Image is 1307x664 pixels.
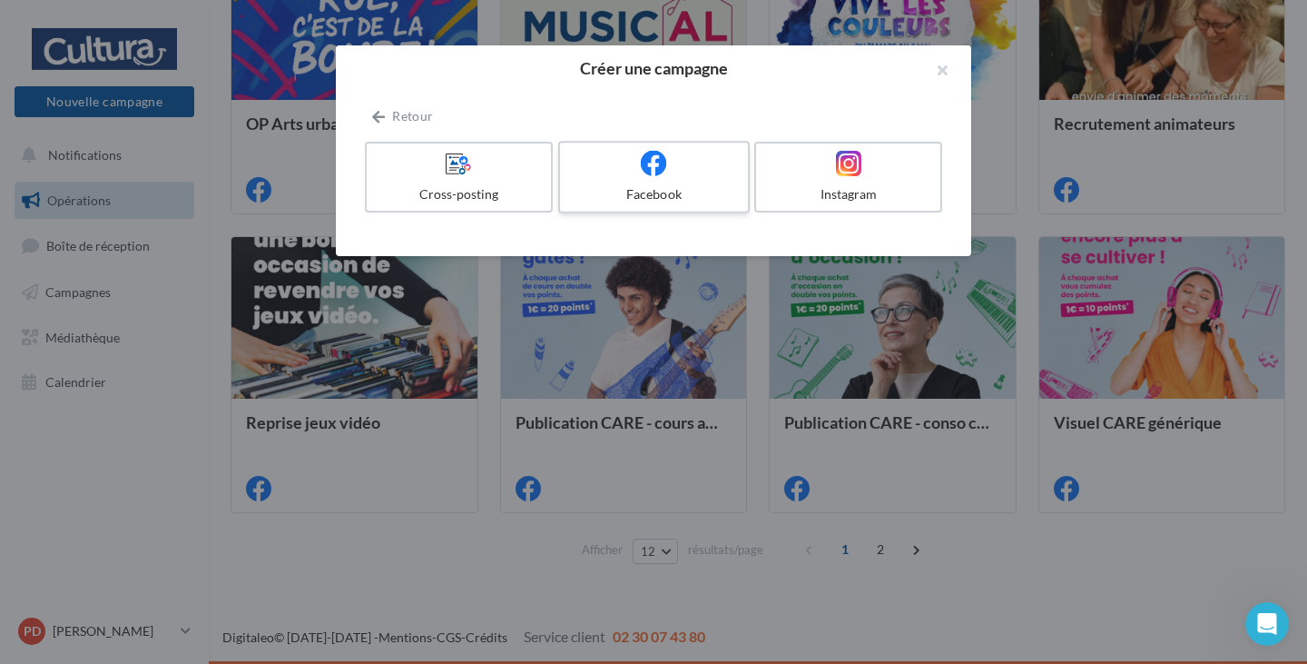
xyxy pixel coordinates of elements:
[763,185,933,203] div: Instagram
[374,185,544,203] div: Cross-posting
[567,185,740,203] div: Facebook
[365,60,942,76] h2: Créer une campagne
[1245,602,1289,646] iframe: Intercom live chat
[365,105,440,127] button: Retour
